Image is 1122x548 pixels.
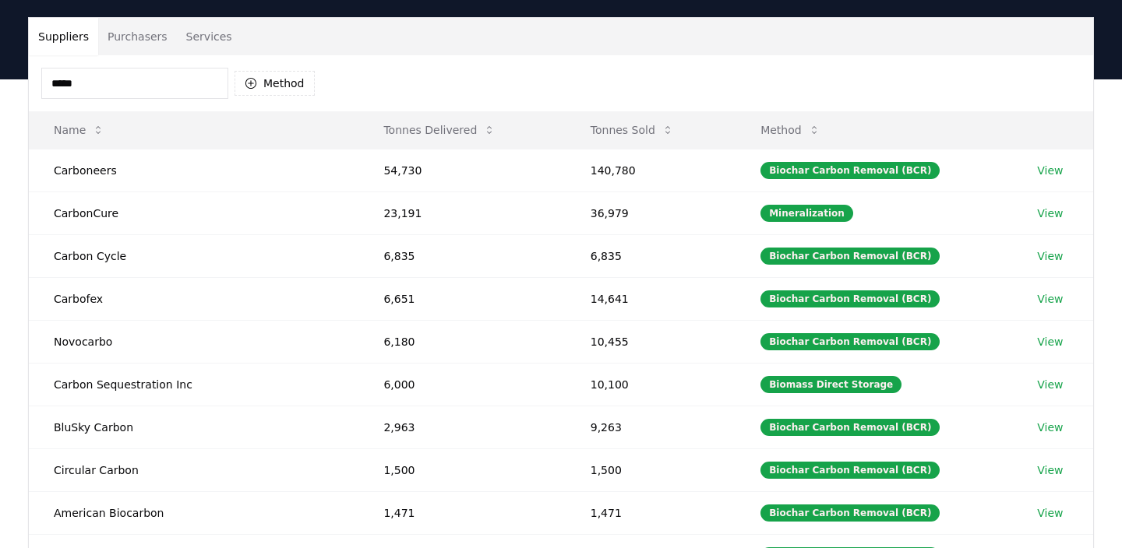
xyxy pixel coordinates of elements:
a: View [1037,291,1063,307]
td: 140,780 [566,149,736,191]
td: 6,835 [358,234,565,277]
div: Mineralization [760,205,853,222]
div: Biochar Carbon Removal (BCR) [760,248,940,265]
button: Name [41,114,117,146]
button: Services [177,18,242,55]
td: 6,000 [358,363,565,406]
td: Novocarbo [29,320,358,363]
td: 6,835 [566,234,736,277]
a: View [1037,462,1063,478]
a: View [1037,377,1063,392]
td: 36,979 [566,191,736,234]
div: Biochar Carbon Removal (BCR) [760,290,940,307]
a: View [1037,163,1063,178]
a: View [1037,205,1063,221]
td: 10,455 [566,320,736,363]
div: Biochar Carbon Removal (BCR) [760,419,940,436]
td: Carbon Cycle [29,234,358,277]
button: Tonnes Sold [578,114,686,146]
button: Method [748,114,833,146]
td: 1,500 [566,448,736,491]
td: 54,730 [358,149,565,191]
a: View [1037,420,1063,435]
td: 9,263 [566,406,736,448]
td: 1,471 [566,491,736,534]
td: CarbonCure [29,191,358,234]
button: Suppliers [29,18,98,55]
td: 1,471 [358,491,565,534]
td: 14,641 [566,277,736,320]
td: BluSky Carbon [29,406,358,448]
div: Biochar Carbon Removal (BCR) [760,333,940,350]
td: American Biocarbon [29,491,358,534]
a: View [1037,248,1063,264]
div: Biochar Carbon Removal (BCR) [760,462,940,479]
div: Biomass Direct Storage [760,376,901,393]
button: Method [235,71,315,96]
div: Biochar Carbon Removal (BCR) [760,162,940,179]
a: View [1037,334,1063,350]
a: View [1037,505,1063,521]
td: 1,500 [358,448,565,491]
td: Circular Carbon [29,448,358,491]
td: 6,180 [358,320,565,363]
td: Carbofex [29,277,358,320]
td: 2,963 [358,406,565,448]
td: Carbon Sequestration Inc [29,363,358,406]
td: 10,100 [566,363,736,406]
button: Purchasers [98,18,177,55]
td: 6,651 [358,277,565,320]
td: Carboneers [29,149,358,191]
button: Tonnes Delivered [371,114,508,146]
td: 23,191 [358,191,565,234]
div: Biochar Carbon Removal (BCR) [760,504,940,522]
